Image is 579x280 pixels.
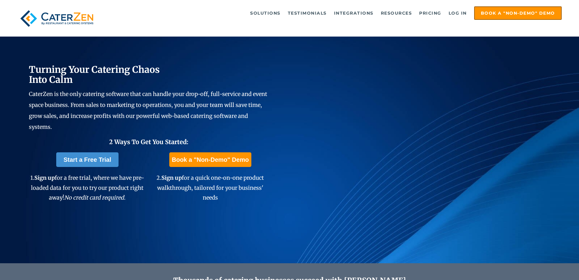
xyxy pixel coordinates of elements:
img: caterzen [17,6,96,30]
em: No credit card required. [64,194,126,201]
span: Sign up [161,174,182,181]
span: Turning Your Catering Chaos Into Calm [29,64,160,85]
a: Book a "Non-Demo" Demo [474,6,562,20]
span: Sign up [34,174,55,181]
span: 1. for a free trial, where we have pre-loaded data for you to try our product right away! [30,174,144,201]
a: Book a "Non-Demo" Demo [169,152,251,167]
a: Pricing [416,7,444,19]
span: 2. for a quick one-on-one product walkthrough, tailored for your business' needs [157,174,264,201]
a: Start a Free Trial [56,152,119,167]
iframe: Help widget launcher [525,256,572,273]
span: CaterZen is the only catering software that can handle your drop-off, full-service and event spac... [29,90,267,130]
div: Navigation Menu [110,6,562,20]
span: 2 Ways To Get You Started: [109,138,188,146]
a: Integrations [331,7,377,19]
a: Resources [378,7,415,19]
a: Log in [446,7,470,19]
a: Solutions [247,7,284,19]
a: Testimonials [285,7,330,19]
